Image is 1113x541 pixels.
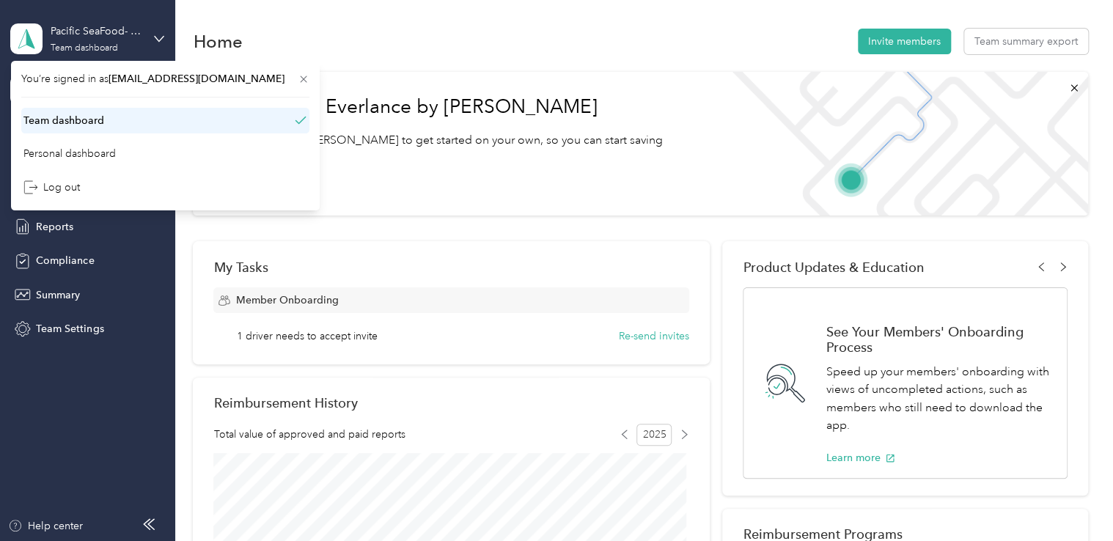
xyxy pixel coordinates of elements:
[826,324,1051,355] h1: See Your Members' Onboarding Process
[237,328,378,344] span: 1 driver needs to accept invite
[1031,459,1113,541] iframe: Everlance-gr Chat Button Frame
[858,29,951,54] button: Invite members
[636,424,672,446] span: 2025
[36,219,73,235] span: Reports
[51,44,118,53] div: Team dashboard
[23,180,80,195] div: Log out
[21,71,309,87] span: You’re signed in as
[23,113,104,128] div: Team dashboard
[213,260,688,275] div: My Tasks
[36,287,80,303] span: Summary
[8,518,83,534] button: Help center
[826,450,895,465] button: Learn more
[235,292,338,308] span: Member Onboarding
[213,395,357,411] h2: Reimbursement History
[109,73,284,85] span: [EMAIL_ADDRESS][DOMAIN_NAME]
[718,72,1088,216] img: Welcome to everlance
[213,95,697,119] h1: Welcome to Everlance by [PERSON_NAME]
[213,131,697,167] p: Read our step-by-[PERSON_NAME] to get started on your own, so you can start saving [DATE].
[193,34,242,49] h1: Home
[964,29,1088,54] button: Team summary export
[51,23,142,39] div: Pacific SeaFood- [GEOGRAPHIC_DATA]
[743,260,924,275] span: Product Updates & Education
[36,253,94,268] span: Compliance
[36,321,103,336] span: Team Settings
[213,427,405,442] span: Total value of approved and paid reports
[619,328,689,344] button: Re-send invites
[826,363,1051,435] p: Speed up your members' onboarding with views of uncompleted actions, such as members who still ne...
[23,146,116,161] div: Personal dashboard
